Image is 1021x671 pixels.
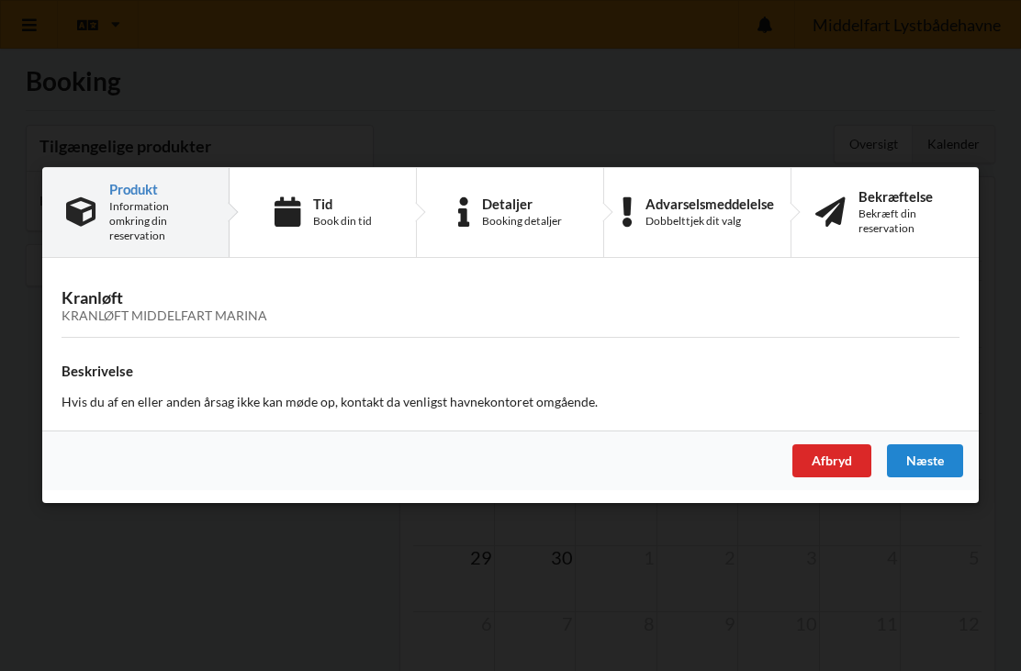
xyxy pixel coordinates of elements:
div: Information omkring din reservation [109,199,205,243]
div: Dobbelttjek dit valg [645,214,774,229]
div: Booking detaljer [482,214,562,229]
div: Næste [887,445,963,478]
p: Hvis du af en eller anden årsag ikke kan møde op, kontakt da venligst havnekontoret omgående. [62,394,959,412]
h4: Beskrivelse [62,363,959,380]
div: Tid [313,196,372,211]
div: Kranløft Middelfart Marina [62,309,959,325]
div: Bekræftelse [858,189,955,204]
div: Advarselsmeddelelse [645,196,774,211]
div: Afbryd [792,445,871,478]
div: Detaljer [482,196,562,211]
div: Book din tid [313,214,372,229]
h3: Kranløft [62,288,959,325]
div: Bekræft din reservation [858,207,955,236]
div: Produkt [109,182,205,196]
